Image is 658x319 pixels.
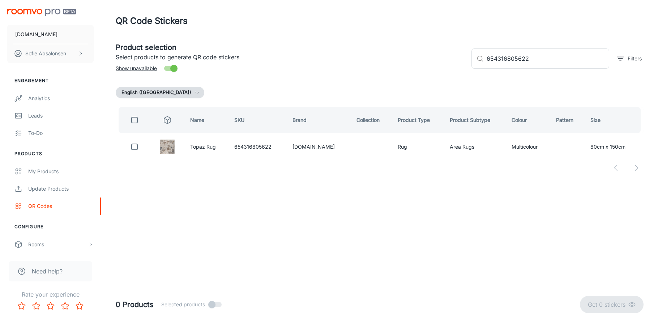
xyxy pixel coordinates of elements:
[116,87,204,98] button: English ([GEOGRAPHIC_DATA])
[28,167,94,175] div: My Products
[392,107,444,133] th: Product Type
[506,107,551,133] th: Colour
[351,107,392,133] th: Collection
[628,55,642,63] p: Filters
[28,112,94,120] div: Leads
[444,136,506,158] td: Area Rugs
[392,136,444,158] td: Rug
[287,107,351,133] th: Brand
[28,202,94,210] div: QR Codes
[28,94,94,102] div: Analytics
[287,136,351,158] td: [DOMAIN_NAME]
[116,53,466,61] p: Select products to generate QR code stickers
[487,48,609,69] input: Search by SKU, brand, collection...
[25,50,66,58] p: Sofie Absalonsen
[7,25,94,44] button: [DOMAIN_NAME]
[28,129,94,137] div: To-do
[116,64,157,72] span: Show unavailable
[28,185,94,193] div: Update Products
[184,107,228,133] th: Name
[116,42,466,53] h5: Product selection
[15,30,57,38] p: [DOMAIN_NAME]
[116,14,188,27] h1: QR Code Stickers
[615,53,644,64] button: filter
[7,9,76,16] img: Roomvo PRO Beta
[585,136,644,158] td: 80cm x 150cm
[228,136,286,158] td: 654316805622
[506,136,551,158] td: Multicolour
[550,107,585,133] th: Pattern
[7,44,94,63] button: Sofie Absalonsen
[228,107,286,133] th: SKU
[585,107,644,133] th: Size
[184,136,228,158] td: Topaz Rug
[444,107,506,133] th: Product Subtype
